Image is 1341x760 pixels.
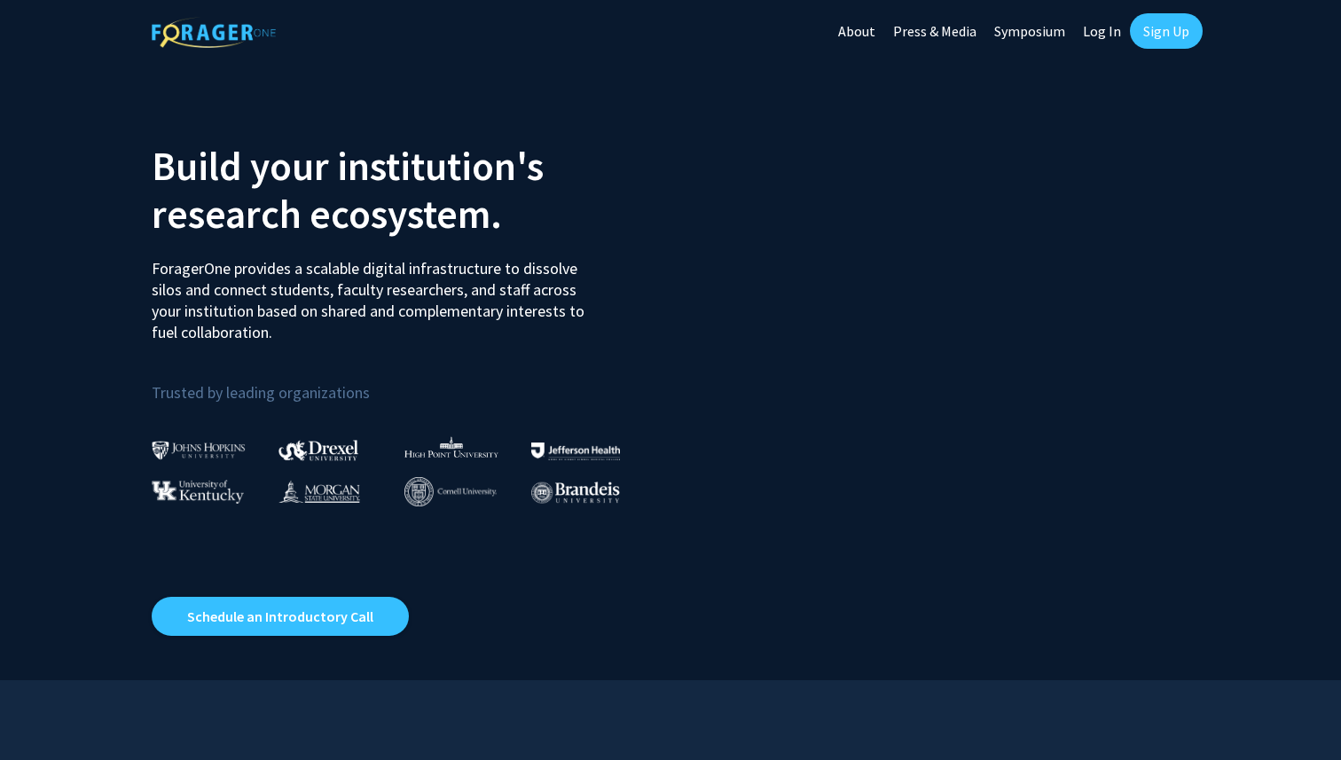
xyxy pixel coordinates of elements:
a: Sign Up [1130,13,1203,49]
img: Johns Hopkins University [152,441,246,459]
a: Opens in a new tab [152,597,409,636]
img: University of Kentucky [152,480,244,504]
img: ForagerOne Logo [152,17,276,48]
img: High Point University [404,436,498,458]
img: Thomas Jefferson University [531,443,620,459]
img: Morgan State University [278,480,360,503]
p: Trusted by leading organizations [152,357,657,406]
img: Cornell University [404,477,497,506]
p: ForagerOne provides a scalable digital infrastructure to dissolve silos and connect students, fac... [152,245,597,343]
img: Drexel University [278,440,358,460]
h2: Build your institution's research ecosystem. [152,142,657,238]
img: Brandeis University [531,482,620,504]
